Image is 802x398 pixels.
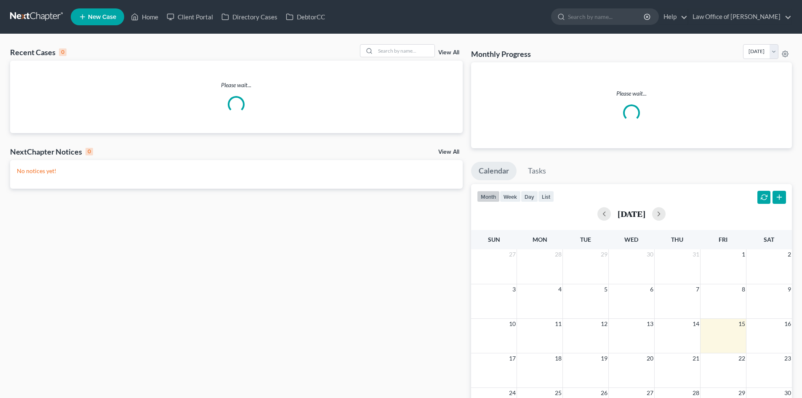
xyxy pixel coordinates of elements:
[695,284,700,294] span: 7
[520,162,554,180] a: Tasks
[85,148,93,155] div: 0
[508,249,517,259] span: 27
[554,249,562,259] span: 28
[600,319,608,329] span: 12
[471,162,517,180] a: Calendar
[127,9,163,24] a: Home
[580,236,591,243] span: Tue
[671,236,683,243] span: Thu
[478,89,785,98] p: Please wait...
[10,81,463,89] p: Please wait...
[618,209,645,218] h2: [DATE]
[692,388,700,398] span: 28
[59,48,67,56] div: 0
[17,167,456,175] p: No notices yet!
[646,388,654,398] span: 27
[438,149,459,155] a: View All
[554,388,562,398] span: 25
[692,249,700,259] span: 31
[741,249,746,259] span: 1
[692,319,700,329] span: 14
[738,353,746,363] span: 22
[163,9,217,24] a: Client Portal
[554,353,562,363] span: 18
[488,236,500,243] span: Sun
[508,319,517,329] span: 10
[512,284,517,294] span: 3
[783,388,792,398] span: 30
[376,45,434,57] input: Search by name...
[538,191,554,202] button: list
[10,147,93,157] div: NextChapter Notices
[471,49,531,59] h3: Monthly Progress
[646,319,654,329] span: 13
[624,236,638,243] span: Wed
[568,9,645,24] input: Search by name...
[217,9,282,24] a: Directory Cases
[508,353,517,363] span: 17
[603,284,608,294] span: 5
[741,284,746,294] span: 8
[438,50,459,56] a: View All
[783,353,792,363] span: 23
[600,249,608,259] span: 29
[787,249,792,259] span: 2
[600,353,608,363] span: 19
[477,191,500,202] button: month
[659,9,687,24] a: Help
[88,14,116,20] span: New Case
[646,353,654,363] span: 20
[719,236,727,243] span: Fri
[10,47,67,57] div: Recent Cases
[282,9,329,24] a: DebtorCC
[783,319,792,329] span: 16
[688,9,791,24] a: Law Office of [PERSON_NAME]
[600,388,608,398] span: 26
[508,388,517,398] span: 24
[554,319,562,329] span: 11
[787,284,792,294] span: 9
[738,388,746,398] span: 29
[646,249,654,259] span: 30
[521,191,538,202] button: day
[692,353,700,363] span: 21
[764,236,774,243] span: Sat
[738,319,746,329] span: 15
[649,284,654,294] span: 6
[500,191,521,202] button: week
[557,284,562,294] span: 4
[533,236,547,243] span: Mon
